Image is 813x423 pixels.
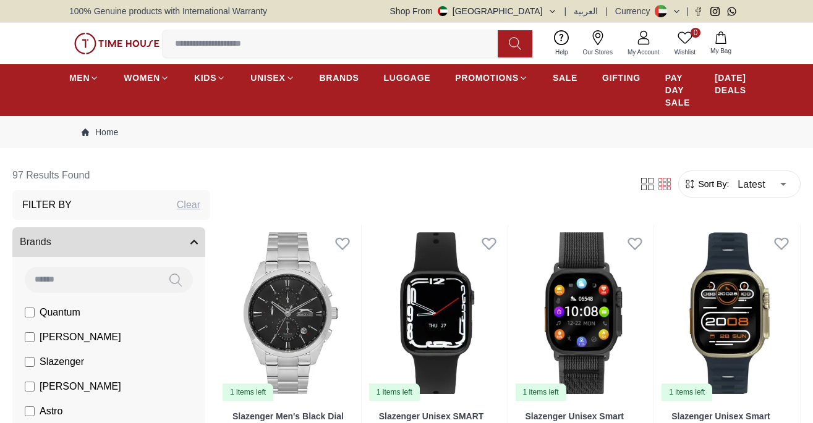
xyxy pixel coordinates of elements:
a: PAY DAY SALE [665,67,690,114]
button: العربية [574,5,598,17]
input: Astro [25,406,35,416]
span: | [564,5,567,17]
span: Brands [20,235,51,249]
a: Help [548,28,576,59]
span: Wishlist [670,48,700,57]
a: MEN [69,67,99,89]
a: Facebook [694,7,703,16]
button: Brands [12,227,205,257]
a: 0Wishlist [667,28,703,59]
span: Astro [40,404,62,419]
a: SALE [553,67,577,89]
span: Our Stores [578,48,618,57]
span: GIFTING [602,72,641,84]
span: [PERSON_NAME] [40,379,121,394]
a: Slazenger Men's Black Dial Multi Function Watch - SL.9.2215.2.021 items left [220,225,361,401]
span: [PERSON_NAME] [40,330,121,345]
span: Quantum [40,305,80,320]
span: My Bag [705,46,736,56]
span: My Account [623,48,665,57]
span: BRANDS [320,72,359,84]
div: 1 items left [516,383,566,401]
span: [DATE] DEALS [715,72,746,96]
div: 1 items left [369,383,420,401]
div: 1 items left [662,383,712,401]
span: PAY DAY SALE [665,72,690,109]
h6: 97 Results Found [12,161,210,190]
input: Quantum [25,308,35,317]
span: | [605,5,608,17]
a: WOMEN [124,67,169,89]
span: Sort By: [696,178,730,190]
span: 100% Genuine products with International Warranty [69,5,267,17]
img: ... [74,33,160,54]
nav: Breadcrumb [69,116,744,148]
div: 1 items left [223,383,273,401]
img: Slazenger Unisex Smart Watch's Digital - SL.9.2223.5.03 [659,225,800,401]
span: LUGGAGE [384,72,431,84]
span: SALE [553,72,577,84]
span: Help [550,48,573,57]
a: Our Stores [576,28,620,59]
div: Currency [615,5,655,17]
img: Slazenger Men's Black Dial Multi Function Watch - SL.9.2215.2.02 [220,225,361,401]
span: | [686,5,689,17]
a: UNISEX [250,67,294,89]
span: 0 [691,28,700,38]
a: GIFTING [602,67,641,89]
a: Slazenger Unisex SMART Black Watch -SL.9.2168.5.021 items left [367,225,508,401]
img: Slazenger Unisex Smart Watch's Digital - SL.9.2223.5.16 [513,225,654,401]
img: United Arab Emirates [438,6,448,16]
button: Shop From[GEOGRAPHIC_DATA] [390,5,557,17]
input: [PERSON_NAME] [25,332,35,342]
a: BRANDS [320,67,359,89]
a: PROMOTIONS [455,67,528,89]
button: My Bag [703,29,739,58]
span: Slazenger [40,354,84,369]
a: LUGGAGE [384,67,431,89]
div: Clear [177,198,200,212]
a: [DATE] DEALS [715,67,746,101]
a: Whatsapp [727,7,736,16]
a: Slazenger Unisex Smart Watch's Digital - SL.9.2223.5.031 items left [659,225,800,401]
h3: Filter By [22,198,72,212]
button: Sort By: [684,178,730,190]
span: UNISEX [250,72,285,84]
span: KIDS [194,72,216,84]
span: PROMOTIONS [455,72,519,84]
span: WOMEN [124,72,160,84]
span: MEN [69,72,90,84]
div: Latest [729,167,795,201]
input: [PERSON_NAME] [25,382,35,392]
input: Slazenger [25,357,35,367]
img: Slazenger Unisex SMART Black Watch -SL.9.2168.5.02 [367,225,508,401]
a: Instagram [710,7,720,16]
a: Slazenger Unisex Smart Watch's Digital - SL.9.2223.5.161 items left [513,225,654,401]
a: KIDS [194,67,226,89]
a: Home [82,126,118,138]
